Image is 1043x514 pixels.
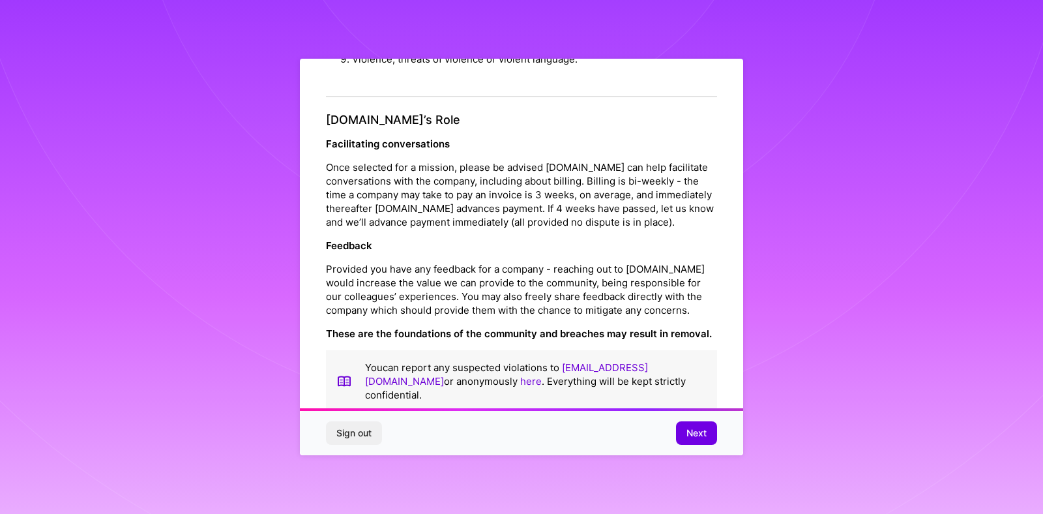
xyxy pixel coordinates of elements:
h4: [DOMAIN_NAME]’s Role [326,113,717,127]
span: Next [686,427,707,440]
span: Sign out [336,427,372,440]
a: here [520,375,542,387]
a: [EMAIL_ADDRESS][DOMAIN_NAME] [365,361,648,387]
p: Provided you have any feedback for a company - reaching out to [DOMAIN_NAME] would increase the v... [326,262,717,317]
button: Next [676,421,717,445]
strong: Feedback [326,239,372,252]
strong: Facilitating conversations [326,138,450,150]
img: book icon [336,361,352,402]
button: Sign out [326,421,382,445]
p: Once selected for a mission, please be advised [DOMAIN_NAME] can help facilitate conversations wi... [326,160,717,229]
li: Violence, threats of violence or violent language. [352,47,717,71]
strong: These are the foundations of the community and breaches may result in removal. [326,327,712,340]
p: You can report any suspected violations to or anonymously . Everything will be kept strictly conf... [365,361,707,402]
